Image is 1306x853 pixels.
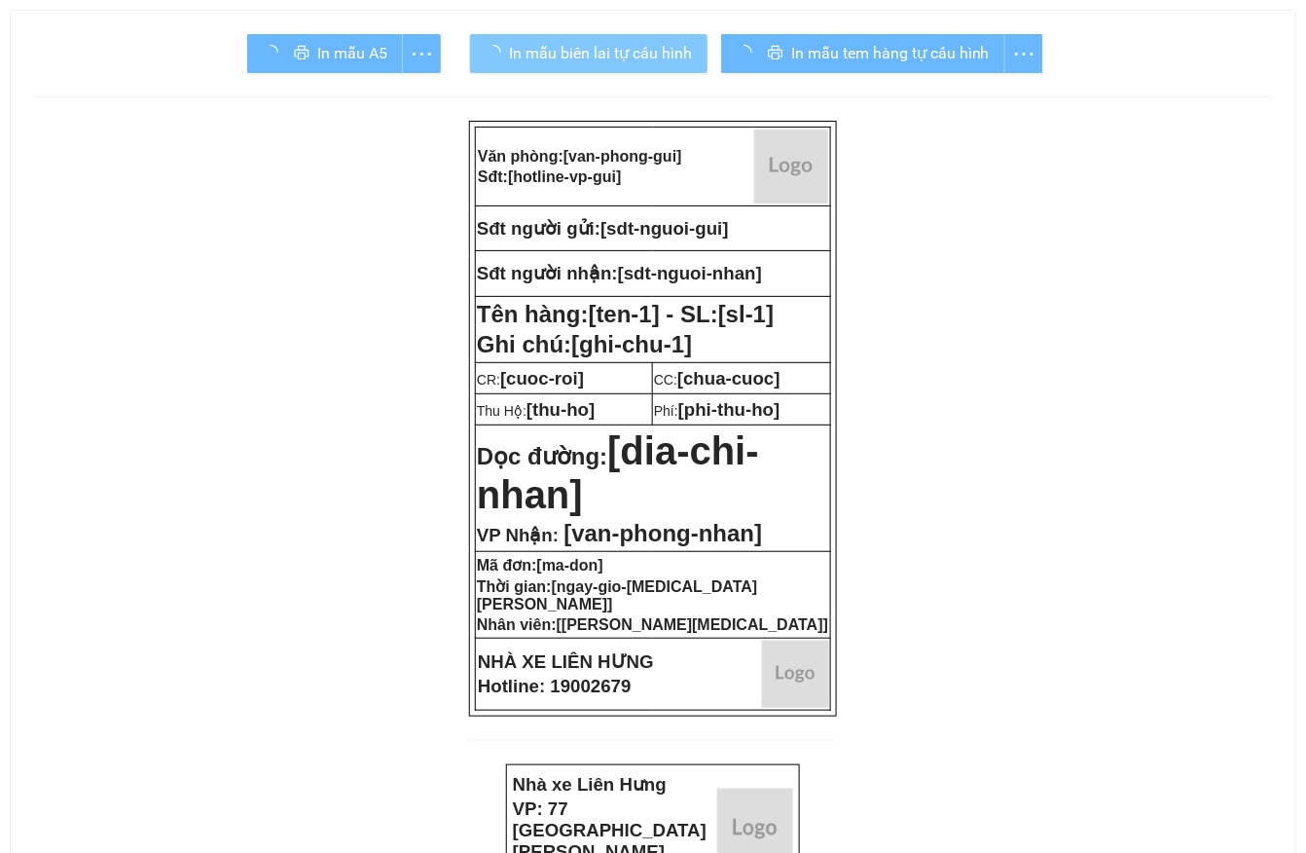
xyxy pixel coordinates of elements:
img: logo [754,130,828,204]
strong: Nhà xe Liên Hưng [513,774,667,795]
span: Phí: [654,403,780,419]
span: VP Nhận: [477,525,559,545]
span: [ghi-chu-1] [571,331,692,357]
strong: Văn phòng: [478,148,682,165]
strong: Nhân viên: [477,616,828,633]
strong: Dọc đường: [477,443,759,513]
span: [van-phong-nhan] [563,520,762,546]
span: [hotline-vp-gui] [508,168,621,185]
span: [ten-1] - SL: [589,301,775,327]
span: [chua-cuoc] [677,368,780,389]
strong: Tên hàng: [477,301,774,327]
span: [cuoc-roi] [500,368,584,389]
strong: Sđt: [478,168,622,185]
strong: Hotline: 19002679 [478,676,632,696]
span: loading [486,45,509,60]
span: [phi-thu-ho] [678,399,780,420]
span: CC: [654,372,780,388]
strong: Sđt người gửi: [477,218,600,239]
button: In mẫu biên lai tự cấu hình [470,34,707,73]
span: Thu Hộ: [477,403,595,419]
span: [sl-1] [718,301,774,327]
span: [thu-ho] [526,399,595,420]
span: [sdt-nguoi-nhan] [618,263,762,283]
img: logo [762,641,829,708]
span: [ma-don] [537,557,603,574]
span: [[PERSON_NAME][MEDICAL_DATA]] [557,616,828,633]
strong: Mã đơn: [477,557,603,574]
strong: NHÀ XE LIÊN HƯNG [478,651,654,672]
span: Ghi chú: [477,331,692,357]
span: [van-phong-gui] [563,148,682,165]
span: In mẫu biên lai tự cấu hình [509,41,692,65]
span: [dia-chi-nhan] [477,429,759,516]
strong: Sđt người nhận: [477,263,618,283]
span: [sdt-nguoi-gui] [600,218,729,239]
span: [ngay-gio-[MEDICAL_DATA][PERSON_NAME]] [477,578,757,612]
span: CR: [477,372,584,388]
strong: Thời gian: [477,578,757,612]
